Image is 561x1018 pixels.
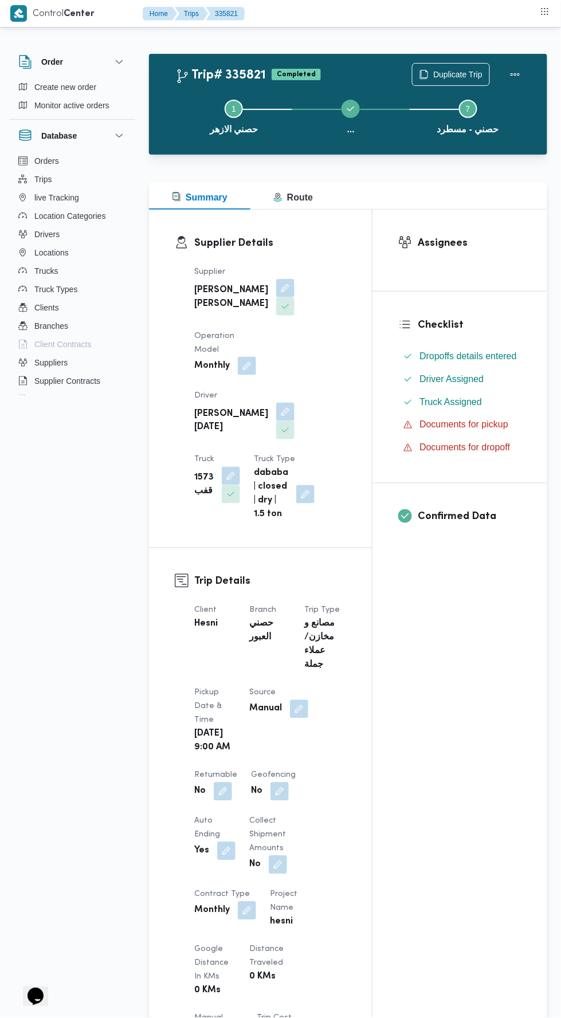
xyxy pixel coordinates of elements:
[210,123,258,136] span: حصني الازهر
[18,55,126,69] button: Order
[254,467,288,522] b: dababa | closed | dry | 1.5 ton
[418,235,521,251] h3: Assignees
[194,728,233,755] b: [DATE] 9:00 AM
[194,359,230,373] b: Monthly
[194,392,217,399] span: Driver
[18,129,126,143] button: Database
[14,188,131,207] button: live Tracking
[194,904,230,918] b: Monthly
[399,439,521,457] button: Documents for dropoff
[34,209,106,223] span: Location Categories
[419,441,510,455] span: Documents for dropoff
[34,392,63,406] span: Devices
[14,96,131,115] button: Monitor active orders
[194,785,206,799] b: No
[34,99,109,112] span: Monitor active orders
[14,225,131,243] button: Drivers
[249,689,276,697] span: Source
[34,172,52,186] span: Trips
[194,407,268,435] b: [PERSON_NAME][DATE]
[14,207,131,225] button: Location Categories
[194,984,221,998] b: 0 KMs
[410,86,527,146] button: حصني - مسطرد
[419,372,484,386] span: Driver Assigned
[249,970,276,984] b: 0 KMs
[34,374,100,388] span: Supplier Contracts
[194,607,217,614] span: Client
[418,509,521,525] h3: Confirmed Data
[194,891,250,898] span: Contract Type
[270,915,293,929] b: hesni
[346,104,355,113] svg: Step ... is complete
[412,63,490,86] button: Duplicate Trip
[194,471,214,499] b: 1573 قفب
[194,235,346,251] h3: Supplier Details
[292,86,409,146] button: ...
[249,607,276,614] span: Branch
[466,104,470,113] span: 7
[9,152,135,400] div: Database
[270,891,297,912] span: Project Name
[14,78,131,96] button: Create new order
[11,972,48,1007] iframe: chat widget
[249,817,286,852] span: Collect Shipment Amounts
[399,370,521,388] button: Driver Assigned
[194,946,229,981] span: Google distance in KMs
[433,68,482,81] span: Duplicate Trip
[194,268,225,276] span: Supplier
[347,123,355,136] span: ...
[206,7,245,21] button: 335821
[194,332,234,353] span: Operation Model
[251,772,296,779] span: Geofencing
[14,262,131,280] button: Trucks
[14,280,131,298] button: Truck Types
[504,63,527,86] button: Actions
[249,946,284,967] span: Distance Traveled
[34,319,68,333] span: Branches
[34,356,68,370] span: Suppliers
[9,78,135,119] div: Order
[249,702,282,716] b: Manual
[64,10,95,18] b: Center
[14,317,131,335] button: Branches
[194,284,268,311] b: [PERSON_NAME] [PERSON_NAME]
[14,298,131,317] button: Clients
[34,227,60,241] span: Drivers
[399,347,521,365] button: Dropoffs details entered
[419,349,517,363] span: Dropoffs details entered
[305,607,340,614] span: Trip Type
[272,69,321,80] span: Completed
[399,416,521,434] button: Documents for pickup
[419,443,510,453] span: Documents for dropoff
[41,55,63,69] h3: Order
[34,246,69,260] span: Locations
[399,393,521,411] button: Truck Assigned
[419,351,517,361] span: Dropoffs details entered
[14,170,131,188] button: Trips
[194,574,346,589] h3: Trip Details
[419,374,484,384] span: Driver Assigned
[143,7,177,21] button: Home
[34,191,79,205] span: live Tracking
[10,5,27,22] img: X8yXhbKr1z7QwAAAABJRU5ErkJggg==
[249,858,261,872] b: No
[419,420,508,430] span: Documents for pickup
[175,86,292,146] button: حصني الازهر
[34,264,58,278] span: Trucks
[14,390,131,408] button: Devices
[277,71,316,78] b: Completed
[175,7,208,21] button: Trips
[34,337,92,351] span: Client Contracts
[34,301,59,315] span: Clients
[194,817,220,839] span: Auto Ending
[41,129,77,143] h3: Database
[232,104,236,113] span: 1
[34,154,59,168] span: Orders
[194,618,218,631] b: Hesni
[14,152,131,170] button: Orders
[273,192,313,202] span: Route
[254,456,295,463] span: Truck Type
[34,80,96,94] span: Create new order
[14,372,131,390] button: Supplier Contracts
[437,123,499,136] span: حصني - مسطرد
